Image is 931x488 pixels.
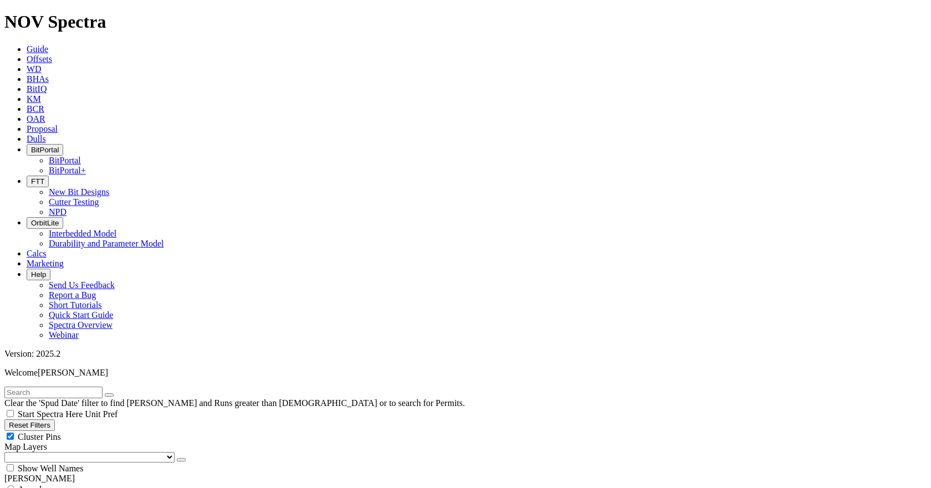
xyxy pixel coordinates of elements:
h1: NOV Spectra [4,12,927,32]
input: Search [4,387,103,398]
a: Durability and Parameter Model [49,239,164,248]
a: Quick Start Guide [49,310,113,320]
span: Help [31,270,46,279]
a: Cutter Testing [49,197,99,207]
a: Dulls [27,134,46,143]
a: BitPortal [49,156,81,165]
a: Proposal [27,124,58,133]
a: Spectra Overview [49,320,112,330]
span: BitPortal [31,146,59,154]
span: OrbitLite [31,219,59,227]
span: Cluster Pins [18,432,61,441]
button: Reset Filters [4,419,55,431]
a: Marketing [27,259,64,268]
span: Map Layers [4,442,47,451]
a: NPD [49,207,66,217]
a: BHAs [27,74,49,84]
p: Welcome [4,368,927,378]
span: Unit Pref [85,409,117,419]
span: Clear the 'Spud Date' filter to find [PERSON_NAME] and Runs greater than [DEMOGRAPHIC_DATA] or to... [4,398,465,408]
a: OAR [27,114,45,124]
a: Calcs [27,249,47,258]
div: Version: 2025.2 [4,349,927,359]
a: Guide [27,44,48,54]
button: Help [27,269,50,280]
a: WD [27,64,42,74]
a: Report a Bug [49,290,96,300]
button: FTT [27,176,49,187]
div: [PERSON_NAME] [4,474,927,484]
a: Send Us Feedback [49,280,115,290]
a: New Bit Designs [49,187,109,197]
button: OrbitLite [27,217,63,229]
a: BCR [27,104,44,114]
span: [PERSON_NAME] [38,368,108,377]
span: Start Spectra Here [18,409,83,419]
a: Short Tutorials [49,300,102,310]
a: Interbedded Model [49,229,116,238]
a: Webinar [49,330,79,340]
a: BitIQ [27,84,47,94]
span: FTT [31,177,44,186]
a: BitPortal+ [49,166,86,175]
button: BitPortal [27,144,63,156]
input: Start Spectra Here [7,410,14,417]
a: KM [27,94,41,104]
span: Show Well Names [18,464,83,473]
a: Offsets [27,54,52,64]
